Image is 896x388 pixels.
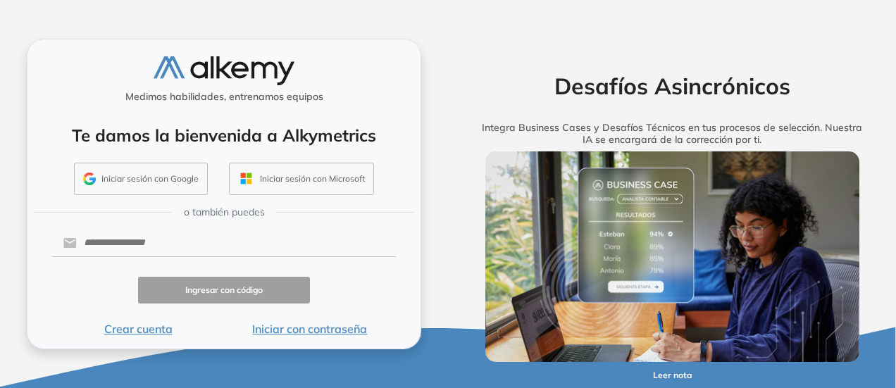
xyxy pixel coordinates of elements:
h4: Te damos la bienvenida a Alkymetrics [46,125,402,146]
img: logo-alkemy [154,56,294,85]
button: Iniciar sesión con Microsoft [229,163,374,195]
iframe: Chat Widget [642,225,896,388]
button: Iniciar sesión con Google [74,163,208,195]
img: img-more-info [485,151,859,362]
img: GMAIL_ICON [83,173,96,185]
h2: Desafíos Asincrónicos [464,73,880,99]
span: o también puedes [184,205,265,220]
button: Crear cuenta [52,320,224,337]
div: Widget de chat [642,225,896,388]
button: Ingresar con código [138,277,310,304]
button: Iniciar con contraseña [224,320,396,337]
h5: Integra Business Cases y Desafíos Técnicos en tus procesos de selección. Nuestra IA se encargará ... [464,122,880,146]
h5: Medimos habilidades, entrenamos equipos [33,91,415,103]
img: OUTLOOK_ICON [238,170,254,187]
